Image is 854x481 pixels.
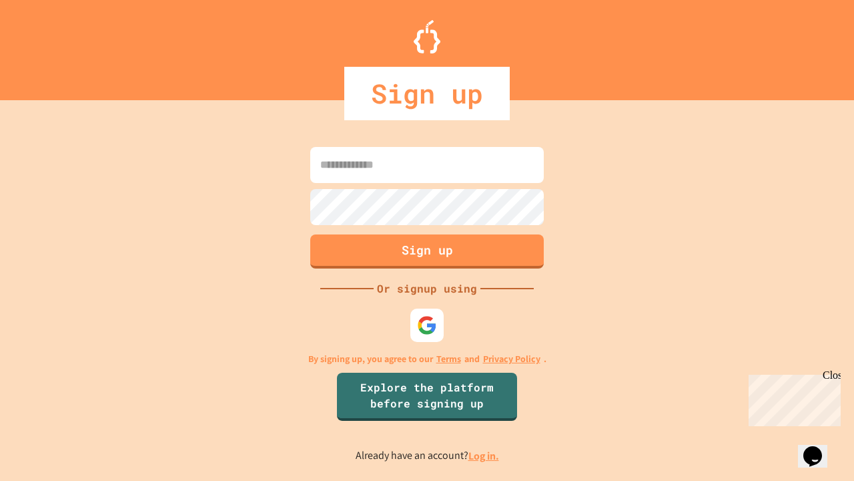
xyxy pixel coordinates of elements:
[468,449,499,463] a: Log in.
[337,373,517,421] a: Explore the platform before signing up
[344,67,510,120] div: Sign up
[310,234,544,269] button: Sign up
[483,352,540,366] a: Privacy Policy
[743,369,841,426] iframe: chat widget
[798,428,841,468] iframe: chat widget
[414,20,440,53] img: Logo.svg
[308,352,546,366] p: By signing up, you agree to our and .
[436,352,461,366] a: Terms
[417,315,437,335] img: google-icon.svg
[356,448,499,464] p: Already have an account?
[374,281,480,297] div: Or signup using
[5,5,92,85] div: Chat with us now!Close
